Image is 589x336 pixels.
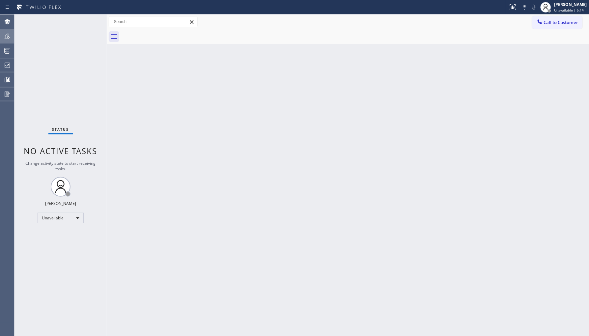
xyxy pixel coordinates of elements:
[38,213,84,223] div: Unavailable
[109,16,197,27] input: Search
[529,3,539,12] button: Mute
[554,8,584,13] span: Unavailable | 6:14
[24,146,98,156] span: No active tasks
[26,160,96,172] span: Change activity state to start receiving tasks.
[544,19,578,25] span: Call to Customer
[45,201,76,206] div: [PERSON_NAME]
[554,2,587,7] div: [PERSON_NAME]
[532,16,583,29] button: Call to Customer
[52,127,69,132] span: Status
